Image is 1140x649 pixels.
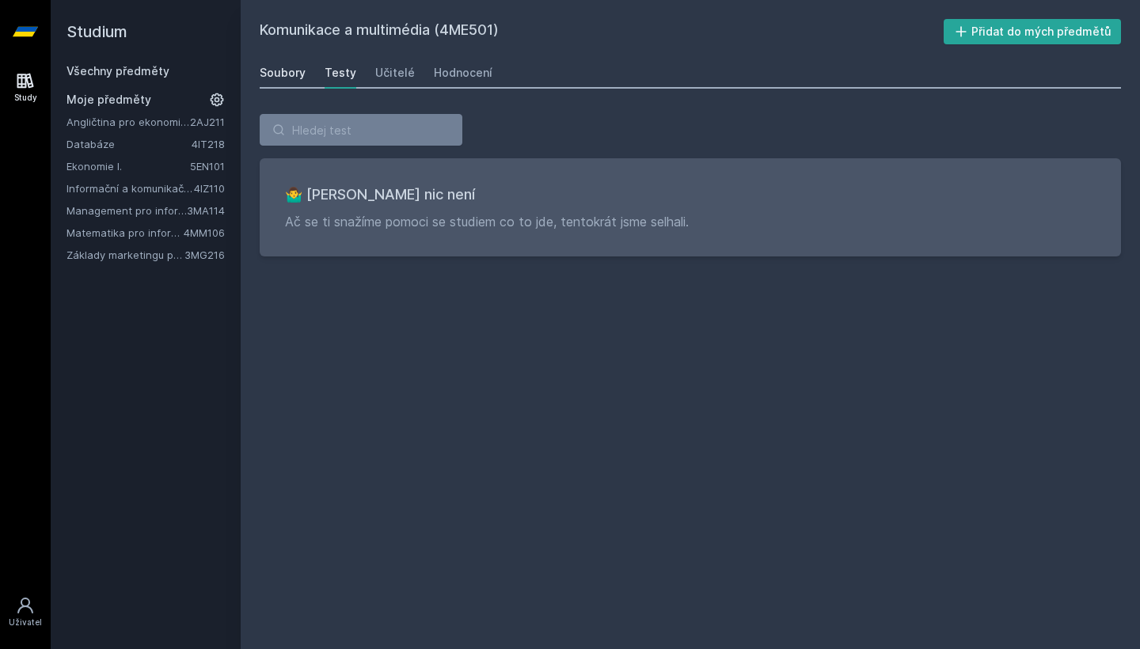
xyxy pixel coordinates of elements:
a: 5EN101 [190,160,225,173]
div: Study [14,92,37,104]
a: 4IZ110 [194,182,225,195]
input: Hledej test [260,114,462,146]
a: Všechny předměty [66,64,169,78]
a: Hodnocení [434,57,492,89]
div: Testy [325,65,356,81]
h2: Komunikace a multimédia (4ME501) [260,19,944,44]
div: Učitelé [375,65,415,81]
h3: 🤷‍♂️ [PERSON_NAME] nic není [285,184,1096,206]
a: Databáze [66,136,192,152]
a: 2AJ211 [190,116,225,128]
a: Soubory [260,57,306,89]
a: 4IT218 [192,138,225,150]
a: Učitelé [375,57,415,89]
a: Ekonomie I. [66,158,190,174]
a: Angličtina pro ekonomická studia 1 (B2/C1) [66,114,190,130]
a: Uživatel [3,588,47,636]
button: Přidat do mých předmětů [944,19,1122,44]
a: 3MG216 [184,249,225,261]
a: 4MM106 [184,226,225,239]
a: Study [3,63,47,112]
p: Ač se ti snažíme pomoci se studiem co to jde, tentokrát jsme selhali. [285,212,1096,231]
a: Management pro informatiky a statistiky [66,203,187,218]
a: Matematika pro informatiky [66,225,184,241]
a: 3MA114 [187,204,225,217]
span: Moje předměty [66,92,151,108]
a: Testy [325,57,356,89]
div: Uživatel [9,617,42,628]
a: Informační a komunikační technologie [66,180,194,196]
div: Hodnocení [434,65,492,81]
a: Základy marketingu pro informatiky a statistiky [66,247,184,263]
div: Soubory [260,65,306,81]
